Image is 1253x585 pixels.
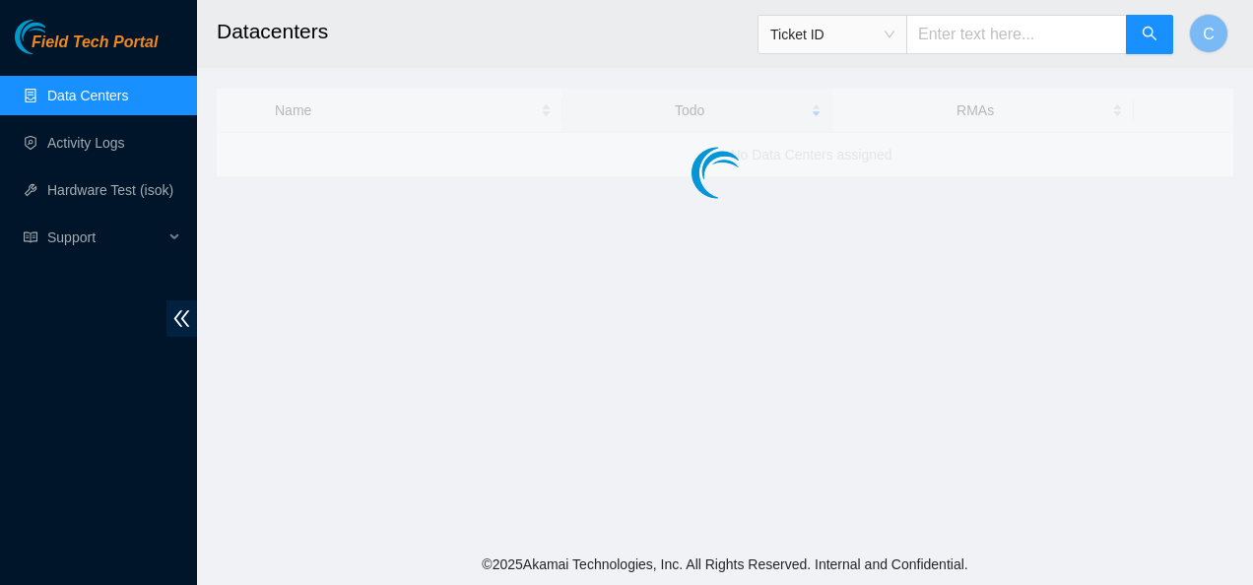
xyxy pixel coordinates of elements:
input: Enter text here... [906,15,1127,54]
span: double-left [166,300,197,337]
span: Field Tech Portal [32,33,158,52]
button: C [1189,14,1228,53]
a: Akamai TechnologiesField Tech Portal [15,35,158,61]
footer: © 2025 Akamai Technologies, Inc. All Rights Reserved. Internal and Confidential. [197,544,1253,585]
a: Hardware Test (isok) [47,182,173,198]
span: Ticket ID [770,20,894,49]
span: C [1203,22,1215,46]
img: Akamai Technologies [15,20,99,54]
a: Activity Logs [47,135,125,151]
span: read [24,230,37,244]
button: search [1126,15,1173,54]
span: search [1142,26,1157,44]
a: Data Centers [47,88,128,103]
span: Support [47,218,164,257]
